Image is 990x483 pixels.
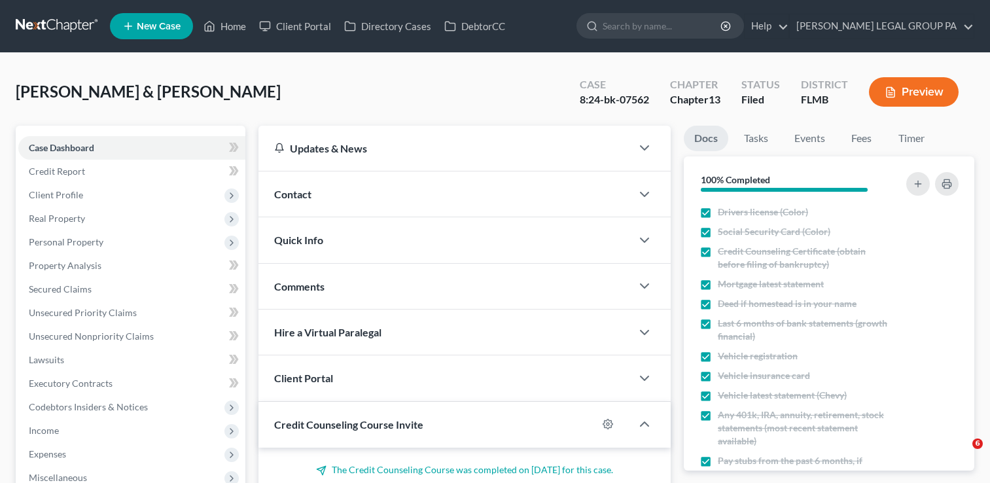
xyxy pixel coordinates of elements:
span: Social Security Card (Color) [718,225,830,238]
span: Unsecured Priority Claims [29,307,137,318]
div: Chapter [670,92,720,107]
span: New Case [137,22,181,31]
div: District [801,77,848,92]
div: Status [741,77,780,92]
a: Events [784,126,836,151]
a: Help [745,14,788,38]
span: Hire a Virtual Paralegal [274,326,381,338]
a: Tasks [734,126,779,151]
span: Client Profile [29,189,83,200]
span: Any 401k, IRA, annuity, retirement, stock statements (most recent statement available) [718,408,891,448]
div: 8:24-bk-07562 [580,92,649,107]
button: Preview [869,77,959,107]
span: Codebtors Insiders & Notices [29,401,148,412]
div: Filed [741,92,780,107]
span: Credit Counseling Certificate (obtain before filing of bankruptcy) [718,245,891,271]
span: Credit Counseling Course Invite [274,418,423,431]
span: Unsecured Nonpriority Claims [29,331,154,342]
a: Credit Report [18,160,245,183]
span: [PERSON_NAME] & [PERSON_NAME] [16,82,281,101]
a: Executory Contracts [18,372,245,395]
div: Chapter [670,77,720,92]
a: Property Analysis [18,254,245,277]
a: Unsecured Nonpriority Claims [18,325,245,348]
div: Case [580,77,649,92]
span: Deed if homestead is in your name [718,297,857,310]
span: Lawsuits [29,354,64,365]
span: Credit Report [29,166,85,177]
span: Drivers license (Color) [718,206,808,219]
span: Real Property [29,213,85,224]
a: Timer [888,126,935,151]
span: 6 [972,438,983,449]
span: Property Analysis [29,260,101,271]
span: Secured Claims [29,283,92,295]
span: Miscellaneous [29,472,87,483]
iframe: Intercom live chat [946,438,977,470]
a: Unsecured Priority Claims [18,301,245,325]
a: Lawsuits [18,348,245,372]
span: Expenses [29,448,66,459]
span: Income [29,425,59,436]
span: Last 6 months of bank statements (growth financial) [718,317,891,343]
a: [PERSON_NAME] LEGAL GROUP PA [790,14,974,38]
div: Updates & News [274,141,616,155]
span: Contact [274,188,311,200]
a: Client Portal [253,14,338,38]
a: DebtorCC [438,14,512,38]
a: Secured Claims [18,277,245,301]
input: Search by name... [603,14,722,38]
span: Personal Property [29,236,103,247]
span: Vehicle latest statement (Chevy) [718,389,847,402]
a: Fees [841,126,883,151]
p: The Credit Counseling Course was completed on [DATE] for this case. [274,463,655,476]
span: Case Dashboard [29,142,94,153]
a: Case Dashboard [18,136,245,160]
span: Comments [274,280,325,293]
span: Executory Contracts [29,378,113,389]
span: Vehicle registration [718,349,798,363]
strong: 100% Completed [701,174,770,185]
a: Directory Cases [338,14,438,38]
a: Home [197,14,253,38]
span: Client Portal [274,372,333,384]
span: Quick Info [274,234,323,246]
a: Docs [684,126,728,151]
span: 13 [709,93,720,105]
span: Mortgage latest statement [718,277,824,291]
span: Vehicle insurance card [718,369,810,382]
div: FLMB [801,92,848,107]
